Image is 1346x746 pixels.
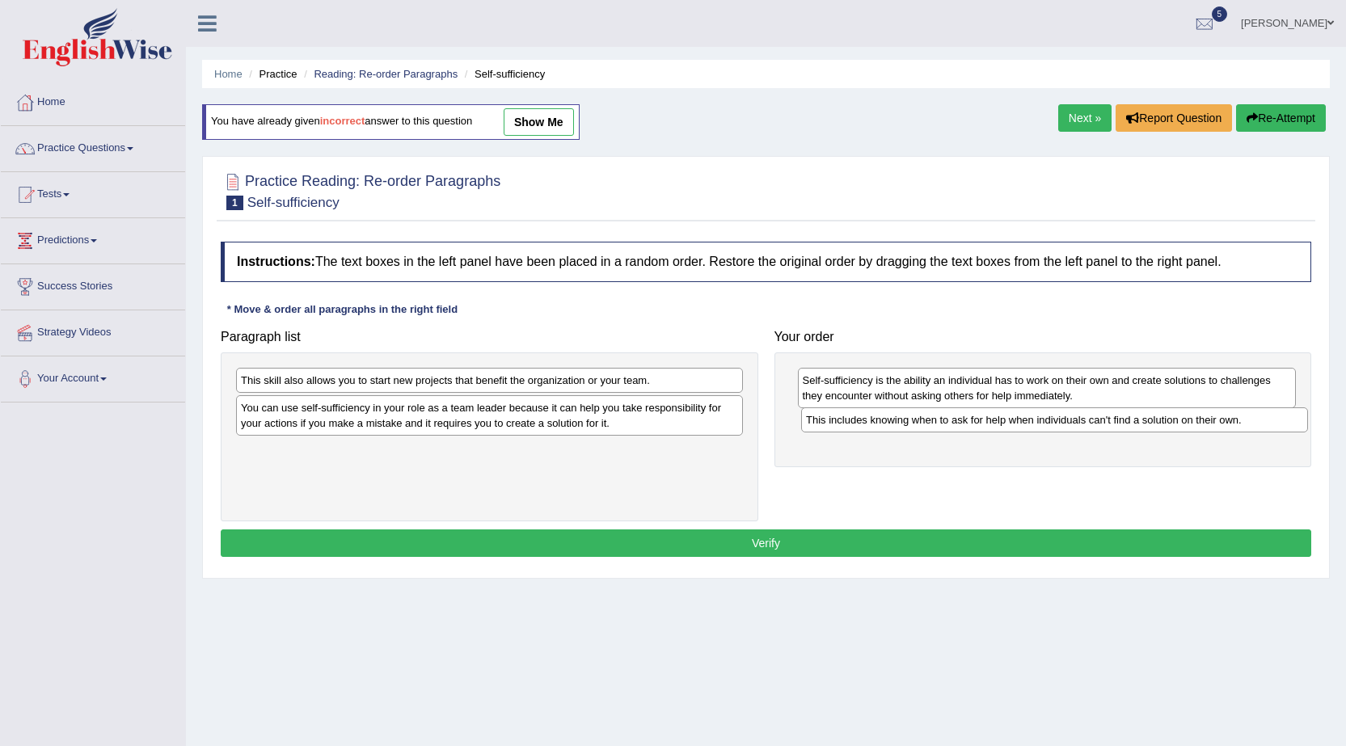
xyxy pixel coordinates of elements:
[1,172,185,213] a: Tests
[236,395,743,436] div: You can use self-sufficiency in your role as a team leader because it can help you take responsib...
[1,80,185,120] a: Home
[1,218,185,259] a: Predictions
[774,330,1312,344] h4: Your order
[237,255,315,268] b: Instructions:
[798,368,1297,408] div: Self-sufficiency is the ability an individual has to work on their own and create solutions to ch...
[320,116,365,128] b: incorrect
[801,407,1308,432] div: This includes knowing when to ask for help when individuals can't find a solution on their own.
[226,196,243,210] span: 1
[236,368,743,393] div: This skill also allows you to start new projects that benefit the organization or your team.
[1,126,185,166] a: Practice Questions
[1,356,185,397] a: Your Account
[245,66,297,82] li: Practice
[1,264,185,305] a: Success Stories
[461,66,545,82] li: Self-sufficiency
[1116,104,1232,132] button: Report Question
[202,104,580,140] div: You have already given answer to this question
[214,68,243,80] a: Home
[1236,104,1326,132] button: Re-Attempt
[247,195,340,210] small: Self-sufficiency
[314,68,458,80] a: Reading: Re-order Paragraphs
[221,302,464,318] div: * Move & order all paragraphs in the right field
[1058,104,1112,132] a: Next »
[221,529,1311,557] button: Verify
[221,242,1311,282] h4: The text boxes in the left panel have been placed in a random order. Restore the original order b...
[1212,6,1228,22] span: 5
[504,108,574,136] a: show me
[221,330,758,344] h4: Paragraph list
[1,310,185,351] a: Strategy Videos
[221,170,500,210] h2: Practice Reading: Re-order Paragraphs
